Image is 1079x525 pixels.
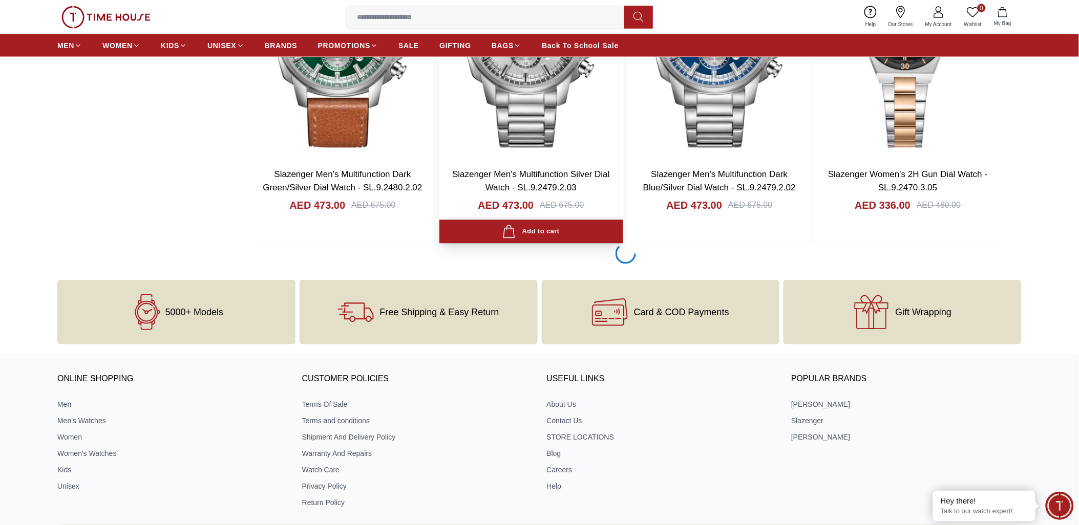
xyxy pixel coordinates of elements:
[960,20,986,28] span: Wishlist
[161,40,179,51] span: KIDS
[921,20,956,28] span: My Account
[958,4,988,30] a: 0Wishlist
[791,371,1022,387] h3: Popular Brands
[302,448,533,458] a: Warranty And Repairs
[265,36,298,55] a: BRANDS
[643,170,796,193] a: Slazenger Men's Multifunction Dark Blue/Silver Dial Watch - SL.9.2479.2.02
[265,40,298,51] span: BRANDS
[791,399,1022,409] a: [PERSON_NAME]
[1046,492,1074,520] div: Chat Widget
[302,432,533,442] a: Shipment And Delivery Policy
[828,170,987,193] a: Slazenger Women's 2H Gun Dial Watch - SL.9.2470.3.05
[547,432,777,442] a: STORE LOCATIONS
[941,496,1028,506] div: Hey there!
[547,371,777,387] h3: USEFUL LINKS
[439,220,623,244] button: Add to cart
[263,170,422,193] a: Slazenger Men's Multifunction Dark Green/Silver Dial Watch - SL.9.2480.2.02
[165,307,224,317] span: 5000+ Models
[302,465,533,475] a: Watch Care
[547,465,777,475] a: Careers
[547,415,777,426] a: Contact Us
[542,36,619,55] a: Back To School Sale
[882,4,919,30] a: Our Stores
[57,399,288,409] a: Men
[502,225,559,239] div: Add to cart
[988,5,1018,29] button: My Bag
[547,399,777,409] a: About Us
[351,200,395,212] div: AED 675.00
[439,36,471,55] a: GIFTING
[398,36,419,55] a: SALE
[380,307,499,317] span: Free Shipping & Easy Return
[547,481,777,491] a: Help
[57,371,288,387] h3: ONLINE SHOPPING
[452,170,610,193] a: Slazenger Men's Multifunction Silver Dial Watch - SL.9.2479.2.03
[61,6,151,29] img: ...
[492,36,521,55] a: BAGS
[302,497,533,508] a: Return Policy
[161,36,187,55] a: KIDS
[855,199,911,213] h4: AED 336.00
[57,465,288,475] a: Kids
[978,4,986,12] span: 0
[57,432,288,442] a: Women
[57,415,288,426] a: Men's Watches
[57,36,82,55] a: MEN
[634,307,729,317] span: Card & COD Payments
[318,40,371,51] span: PROMOTIONS
[302,481,533,491] a: Privacy Policy
[207,40,236,51] span: UNISEX
[478,199,534,213] h4: AED 473.00
[542,40,619,51] span: Back To School Sale
[398,40,419,51] span: SALE
[941,507,1028,516] p: Talk to our watch expert!
[728,200,772,212] div: AED 675.00
[102,40,133,51] span: WOMEN
[791,415,1022,426] a: Slazenger
[540,200,584,212] div: AED 675.00
[859,4,882,30] a: Help
[666,199,722,213] h4: AED 473.00
[207,36,244,55] a: UNISEX
[302,399,533,409] a: Terms Of Sale
[57,40,74,51] span: MEN
[302,415,533,426] a: Terms and conditions
[896,307,952,317] span: Gift Wrapping
[492,40,514,51] span: BAGS
[917,200,961,212] div: AED 480.00
[547,448,777,458] a: Blog
[57,481,288,491] a: Unisex
[439,40,471,51] span: GIFTING
[302,371,533,387] h3: CUSTOMER POLICIES
[990,19,1015,27] span: My Bag
[861,20,880,28] span: Help
[289,199,345,213] h4: AED 473.00
[791,432,1022,442] a: [PERSON_NAME]
[318,36,378,55] a: PROMOTIONS
[102,36,140,55] a: WOMEN
[57,448,288,458] a: Women's Watches
[884,20,917,28] span: Our Stores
